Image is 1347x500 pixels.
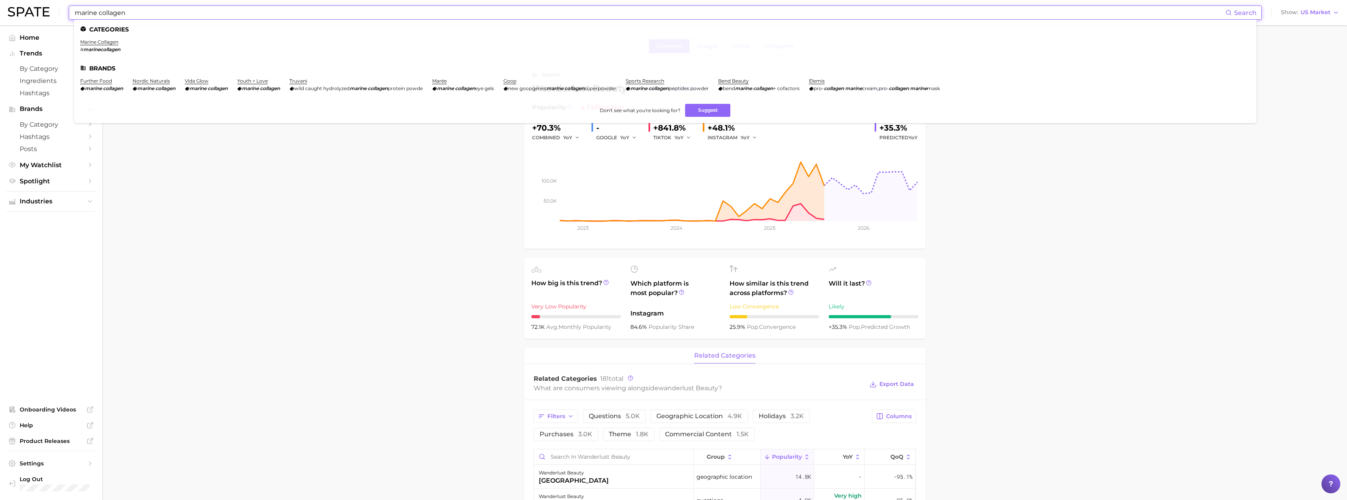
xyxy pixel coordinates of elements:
button: Industries [6,196,96,207]
a: Log out. Currently logged in with e-mail marwat@spate.nyc. [6,473,96,494]
span: US Market [1301,10,1330,15]
button: YoY [741,133,757,142]
div: +35.3% [879,122,918,134]
div: 2 / 10 [730,315,819,318]
span: Settings [20,460,83,467]
span: pro- [879,85,889,91]
span: Instagram [630,309,720,318]
a: nordic naturals [133,78,170,84]
em: marine [137,85,154,91]
span: related categories [694,352,755,359]
span: Which platform is most popular? [630,279,720,305]
a: Hashtags [6,87,96,99]
a: Help [6,419,96,431]
em: marine [630,85,647,91]
tspan: 2023 [577,225,589,231]
span: Hashtags [20,133,83,140]
em: collagen [103,85,123,91]
span: Onboarding Videos [20,406,83,413]
input: Search in wanderlust beauty [534,449,693,464]
abbr: popularity index [849,323,861,330]
div: +48.1% [708,122,763,134]
span: Don't see what you're looking for? [600,107,680,113]
a: Product Releases [6,435,96,447]
span: protein powde [388,85,423,91]
span: YoY [620,134,629,141]
tspan: 2024 [671,225,682,231]
span: peptides powder [669,85,709,91]
em: marine [910,85,927,91]
li: Categories [80,26,1250,33]
em: marine [735,85,752,91]
div: GOOGLE [596,133,642,142]
a: Posts [6,143,96,155]
span: superpowder [584,85,616,91]
span: popularity share [649,323,694,330]
span: - [859,472,862,482]
tspan: 2025 [764,225,776,231]
span: 72.1k [531,323,546,330]
em: collagen [649,85,669,91]
a: sports research [626,78,664,84]
button: Filters [534,410,578,423]
button: YoY [620,133,637,142]
button: ShowUS Market [1279,7,1341,18]
em: marine [350,85,367,91]
div: Very Low Popularity [531,302,621,311]
span: 1.5k [737,430,749,438]
button: group [694,449,761,465]
abbr: popularity index [747,323,759,330]
em: collagen [889,85,909,91]
em: collagen [208,85,228,91]
span: theme [609,431,649,437]
span: Product Releases [20,437,83,445]
span: Show [1281,10,1298,15]
span: YoY [908,135,918,140]
a: Home [6,31,96,44]
img: SPATE [8,7,50,17]
span: YoY [843,454,853,460]
span: commercial content [665,431,749,437]
button: QoQ [865,449,915,465]
span: QoQ [890,454,903,460]
button: YoY [674,133,691,142]
button: Suggest [685,104,730,117]
div: 1 / 10 [531,315,621,318]
a: Onboarding Videos [6,404,96,415]
div: What are consumers viewing alongside ? [534,383,864,393]
em: marine [437,85,454,91]
span: convergence [747,323,796,330]
div: +70.3% [532,122,585,134]
em: collagen [753,85,773,91]
em: marinecollagen [83,46,120,52]
div: 7 / 10 [829,315,918,318]
button: Export Data [868,379,916,390]
span: Predicted [879,133,918,142]
button: YoY [814,449,865,465]
div: +841.8% [653,122,697,134]
span: Log Out [20,476,90,483]
span: eye gels [475,85,494,91]
span: bend [723,85,735,91]
span: purchases [540,431,592,437]
a: by Category [6,63,96,75]
span: 3.0k [578,430,592,438]
span: predicted growth [849,323,910,330]
span: by Category [20,65,83,72]
input: Search here for a brand, industry, or ingredient [74,6,1225,19]
a: by Category [6,118,96,131]
span: # [80,46,83,52]
button: Trends [6,48,96,59]
span: cream [862,85,877,91]
span: 5.0k [626,412,640,420]
div: INSTAGRAM [708,133,763,142]
div: Low Convergence [730,302,819,311]
div: [GEOGRAPHIC_DATA] [539,476,609,485]
a: elemis [809,78,825,84]
a: youth + love [237,78,268,84]
span: pro- [814,85,824,91]
a: bend beauty [718,78,749,84]
span: by Category [20,121,83,128]
em: collagen [455,85,475,91]
a: Ingredients [6,75,96,87]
